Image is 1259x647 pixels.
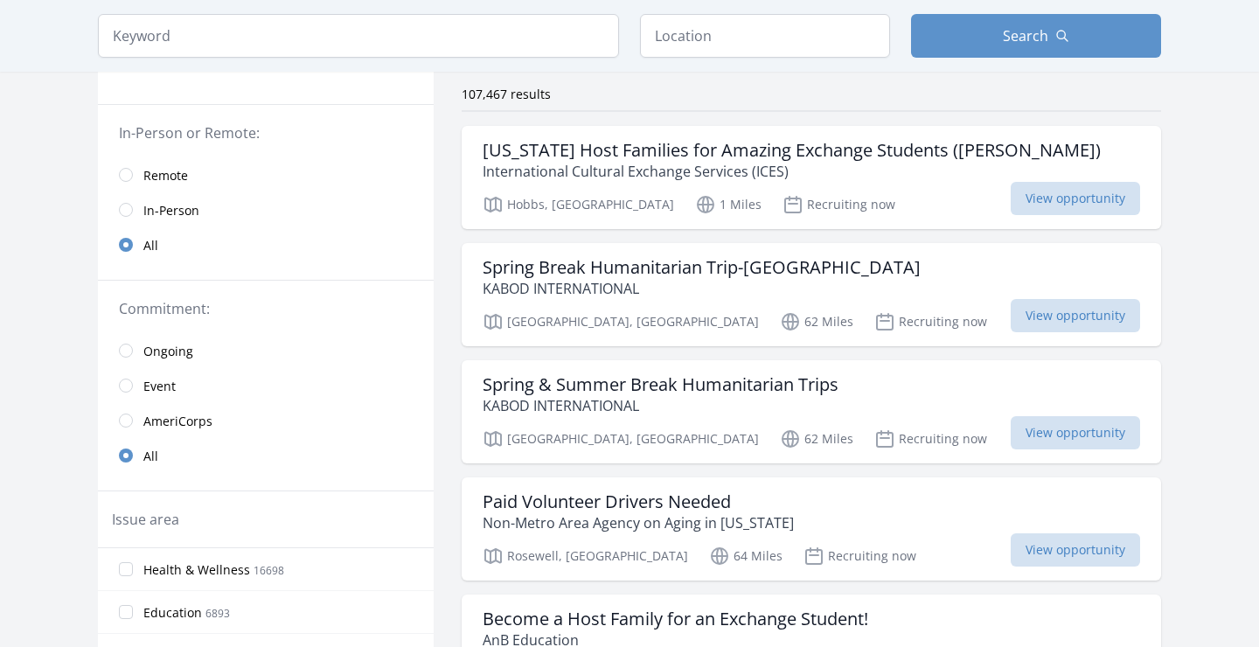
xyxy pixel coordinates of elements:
[483,140,1101,161] h3: [US_STATE] Host Families for Amazing Exchange Students ([PERSON_NAME])
[462,360,1161,463] a: Spring & Summer Break Humanitarian Trips KABOD INTERNATIONAL [GEOGRAPHIC_DATA], [GEOGRAPHIC_DATA]...
[98,227,434,262] a: All
[143,561,250,579] span: Health & Wellness
[483,512,794,533] p: Non-Metro Area Agency on Aging in [US_STATE]
[483,311,759,332] p: [GEOGRAPHIC_DATA], [GEOGRAPHIC_DATA]
[143,378,176,395] span: Event
[462,477,1161,581] a: Paid Volunteer Drivers Needed Non-Metro Area Agency on Aging in [US_STATE] Rosewell, [GEOGRAPHIC_...
[462,243,1161,346] a: Spring Break Humanitarian Trip-[GEOGRAPHIC_DATA] KABOD INTERNATIONAL [GEOGRAPHIC_DATA], [GEOGRAPH...
[483,395,838,416] p: KABOD INTERNATIONAL
[98,192,434,227] a: In-Person
[143,202,199,219] span: In-Person
[483,374,838,395] h3: Spring & Summer Break Humanitarian Trips
[1011,416,1140,449] span: View opportunity
[119,605,133,619] input: Education 6893
[462,126,1161,229] a: [US_STATE] Host Families for Amazing Exchange Students ([PERSON_NAME]) International Cultural Exc...
[780,428,853,449] p: 62 Miles
[143,604,202,622] span: Education
[143,343,193,360] span: Ongoing
[803,546,916,567] p: Recruiting now
[483,546,688,567] p: Rosewell, [GEOGRAPHIC_DATA]
[483,257,921,278] h3: Spring Break Humanitarian Trip-[GEOGRAPHIC_DATA]
[1003,25,1048,46] span: Search
[119,298,413,319] legend: Commitment:
[254,563,284,578] span: 16698
[143,448,158,465] span: All
[640,14,890,58] input: Location
[483,609,868,630] h3: Become a Host Family for an Exchange Student!
[483,194,674,215] p: Hobbs, [GEOGRAPHIC_DATA]
[874,428,987,449] p: Recruiting now
[483,428,759,449] p: [GEOGRAPHIC_DATA], [GEOGRAPHIC_DATA]
[143,167,188,184] span: Remote
[1011,182,1140,215] span: View opportunity
[911,14,1161,58] button: Search
[119,562,133,576] input: Health & Wellness 16698
[112,509,179,530] legend: Issue area
[483,278,921,299] p: KABOD INTERNATIONAL
[462,86,551,102] span: 107,467 results
[1011,299,1140,332] span: View opportunity
[783,194,895,215] p: Recruiting now
[143,237,158,254] span: All
[98,368,434,403] a: Event
[143,413,212,430] span: AmeriCorps
[98,157,434,192] a: Remote
[874,311,987,332] p: Recruiting now
[98,403,434,438] a: AmeriCorps
[119,122,413,143] legend: In-Person or Remote:
[483,161,1101,182] p: International Cultural Exchange Services (ICES)
[695,194,762,215] p: 1 Miles
[780,311,853,332] p: 62 Miles
[1011,533,1140,567] span: View opportunity
[98,14,619,58] input: Keyword
[709,546,783,567] p: 64 Miles
[205,606,230,621] span: 6893
[483,491,794,512] h3: Paid Volunteer Drivers Needed
[98,438,434,473] a: All
[98,333,434,368] a: Ongoing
